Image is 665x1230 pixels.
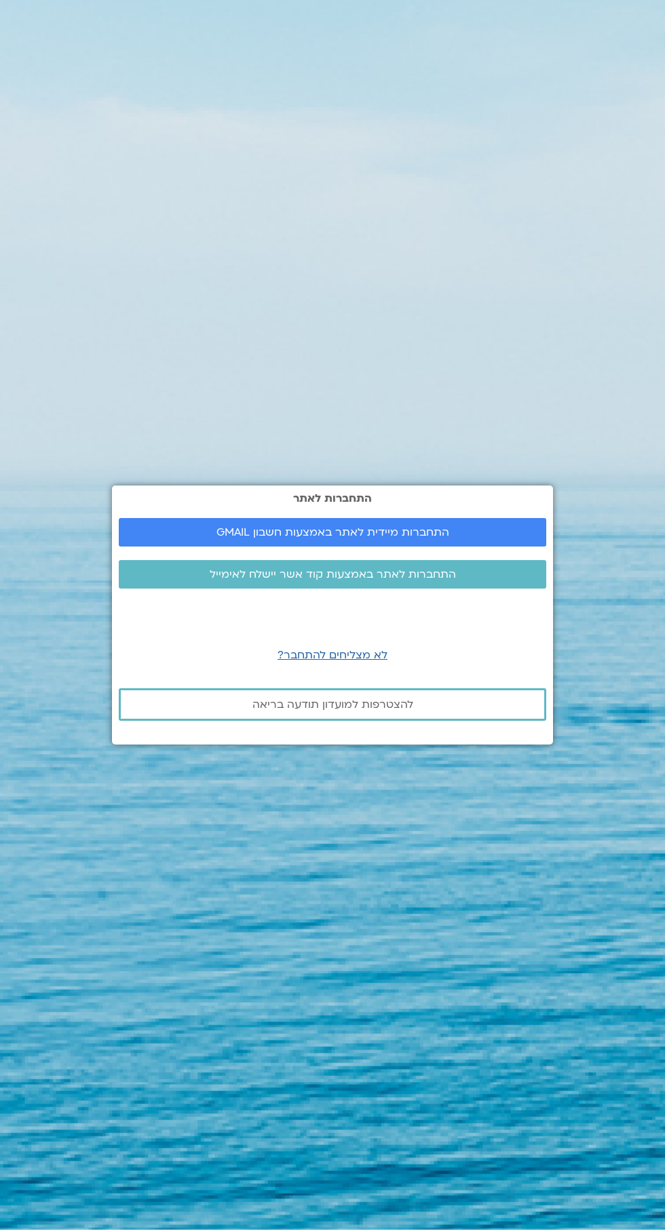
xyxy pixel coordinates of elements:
span: התחברות מיידית לאתר באמצעות חשבון GMAIL [216,526,449,538]
a: להצטרפות למועדון תודעה בריאה [119,688,546,721]
span: להצטרפות למועדון תודעה בריאה [252,698,413,711]
h2: התחברות לאתר [119,492,546,504]
a: התחברות לאתר באמצעות קוד אשר יישלח לאימייל [119,560,546,589]
a: לא מצליחים להתחבר? [278,648,387,662]
a: התחברות מיידית לאתר באמצעות חשבון GMAIL [119,518,546,547]
span: התחברות לאתר באמצעות קוד אשר יישלח לאימייל [210,568,456,580]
